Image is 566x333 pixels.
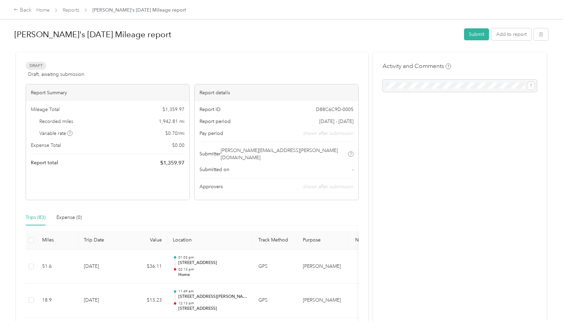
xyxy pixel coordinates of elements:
[253,231,297,250] th: Track Method
[37,250,78,284] td: 51.6
[126,250,167,284] td: $36.11
[39,118,73,125] span: Recorded miles
[36,7,50,13] a: Home
[31,106,60,113] span: Mileage Total
[221,147,347,161] span: [PERSON_NAME][EMAIL_ADDRESS][PERSON_NAME][DOMAIN_NAME]
[172,142,184,149] span: $ 0.00
[200,183,223,190] span: Approvers
[178,289,247,294] p: 11:49 am
[39,130,73,137] span: Variable rate
[200,118,231,125] span: Report period
[491,28,531,40] button: Add to report
[349,231,374,250] th: Notes
[78,250,126,284] td: [DATE]
[63,7,79,13] a: Reports
[31,159,58,166] span: Report total
[37,283,78,318] td: 18.9
[28,71,84,78] span: Draft, awaiting submission
[26,214,46,221] div: Trips (83)
[528,295,566,333] iframe: Everlance-gr Chat Button Frame
[253,250,297,284] td: GPS
[297,283,349,318] td: Siporin
[56,214,82,221] div: Expense (0)
[92,6,186,14] span: [PERSON_NAME]'s [DATE] Mileage report
[167,231,253,250] th: Location
[14,6,31,14] div: Back
[31,142,61,149] span: Expense Total
[303,130,353,137] span: shown after submission
[14,26,459,43] h1: Ashley's September 2025 Mileage report
[178,255,247,260] p: 01:03 pm
[253,283,297,318] td: GPS
[303,184,353,190] span: shown after submission
[126,283,167,318] td: $13.23
[37,231,78,250] th: Miles
[78,231,126,250] th: Trip Date
[316,106,353,113] span: D88C6C9D-0005
[352,166,353,173] span: -
[178,272,247,278] p: Home
[178,294,247,300] p: [STREET_ADDRESS][PERSON_NAME]
[178,301,247,306] p: 12:13 pm
[200,166,229,173] span: Submitted on
[126,231,167,250] th: Value
[178,260,247,266] p: [STREET_ADDRESS]
[297,250,349,284] td: Siporin
[165,130,184,137] span: $ 0.70 / mi
[26,62,46,70] span: Draft
[78,283,126,318] td: [DATE]
[159,118,184,125] span: 1,942.81 mi
[319,118,353,125] span: [DATE] - [DATE]
[163,106,184,113] span: $ 1,359.97
[160,159,184,167] span: $ 1,359.97
[26,84,189,101] div: Report Summary
[195,84,358,101] div: Report details
[178,267,247,272] p: 02:13 pm
[297,231,349,250] th: Purpose
[178,306,247,312] p: [STREET_ADDRESS]
[464,28,489,40] button: Submit
[200,130,223,137] span: Pay period
[200,150,221,157] span: Submitter
[200,106,221,113] span: Report ID
[383,62,451,70] h4: Activity and Comments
